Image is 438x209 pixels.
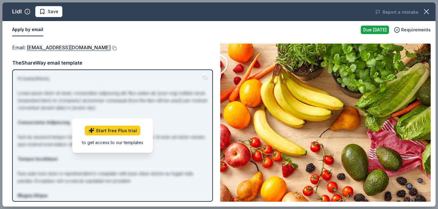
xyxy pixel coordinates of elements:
[18,156,57,161] strong: Tempor Incididunt
[85,126,141,135] a: Start free Plus trial
[361,26,389,34] div: Due [DATE]
[12,59,213,67] div: TheShareWay email template
[48,8,58,15] span: Save
[12,23,43,36] button: Apply by email
[12,44,111,51] span: Email :
[12,7,22,16] div: Lidl
[401,26,431,34] span: Requirements
[35,6,62,17] button: Save
[220,44,431,202] img: Image for Lidl
[394,26,431,34] button: Requirements
[82,139,143,145] div: to get access to our templates
[27,44,111,51] a: [EMAIL_ADDRESS][DOMAIN_NAME]
[375,9,419,16] button: Report a mistake
[18,193,47,198] strong: Magna Aliqua
[18,120,70,125] strong: Consectetur Adipiscing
